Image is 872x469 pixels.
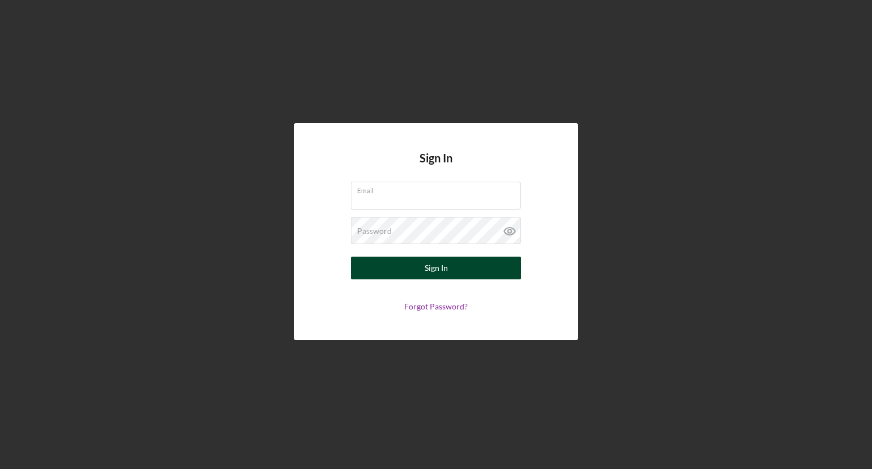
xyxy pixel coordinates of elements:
a: Forgot Password? [404,301,468,311]
h4: Sign In [420,152,452,182]
div: Sign In [425,257,448,279]
label: Password [357,227,392,236]
button: Sign In [351,257,521,279]
label: Email [357,182,521,195]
